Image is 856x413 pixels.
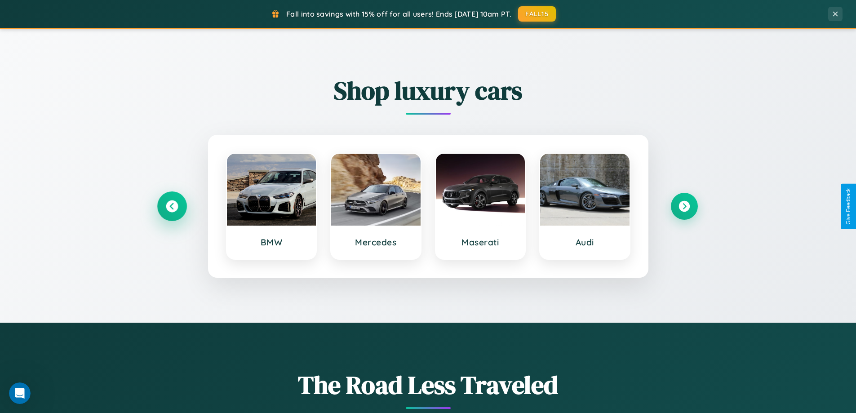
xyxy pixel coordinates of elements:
[286,9,511,18] span: Fall into savings with 15% off for all users! Ends [DATE] 10am PT.
[518,6,556,22] button: FALL15
[549,237,621,248] h3: Audi
[445,237,516,248] h3: Maserati
[340,237,412,248] h3: Mercedes
[236,237,307,248] h3: BMW
[9,382,31,404] iframe: Intercom live chat
[845,188,852,225] div: Give Feedback
[159,368,698,402] h1: The Road Less Traveled
[159,73,698,108] h2: Shop luxury cars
